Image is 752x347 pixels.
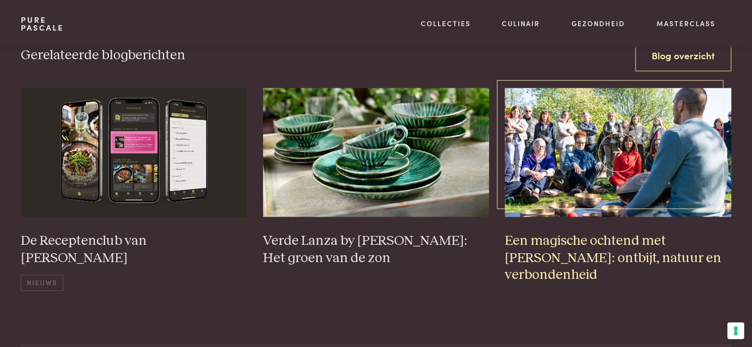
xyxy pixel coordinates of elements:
h3: De Receptenclub van [PERSON_NAME] [21,232,247,267]
a: iPhone 13 Pro Mockup front and side view_small De Receptenclub van [PERSON_NAME] Nieuws [21,88,247,291]
a: Blog overzicht [635,40,731,71]
a: Verde Lanza by [PERSON_NAME]: Het groen van de zon [263,88,489,274]
h3: Verde Lanza by [PERSON_NAME]: Het groen van de zon [263,232,489,267]
button: Uw voorkeuren voor toestemming voor trackingtechnologieën [727,322,744,339]
a: Gezondheid [572,18,625,29]
a: PurePascale [21,16,64,32]
h3: Een magische ochtend met [PERSON_NAME]: ontbijt, natuur en verbondenheid [505,232,731,284]
a: Collecties [421,18,471,29]
a: 250421-lannoo-pascale-naessens_0012 Een magische ochtend met [PERSON_NAME]: ontbijt, natuur en ve... [505,88,731,292]
a: Masterclass [657,18,715,29]
a: Culinair [502,18,540,29]
img: iPhone 13 Pro Mockup front and side view_small [21,88,247,217]
img: 250421-lannoo-pascale-naessens_0012 [505,88,731,217]
span: Nieuws [21,274,63,291]
h3: Gerelateerde blogberichten [21,47,185,64]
